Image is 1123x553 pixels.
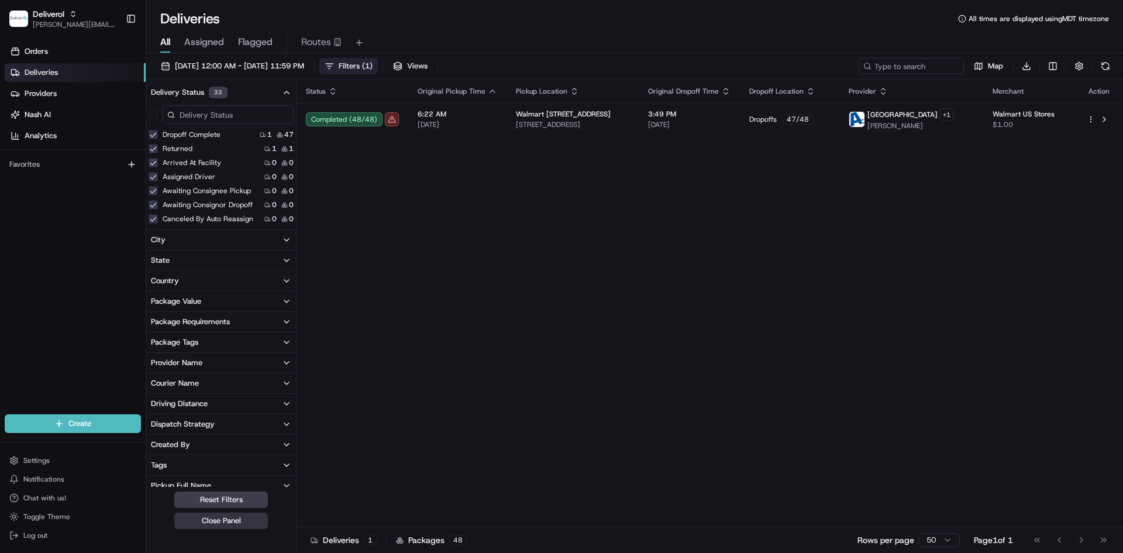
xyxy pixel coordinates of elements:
[151,439,190,450] div: Created By
[151,87,228,98] div: Delivery Status
[23,531,47,540] span: Log out
[749,87,804,96] span: Dropoff Location
[25,46,48,57] span: Orders
[151,378,199,389] div: Courier Name
[364,535,377,545] div: 1
[418,87,485,96] span: Original Pickup Time
[151,358,202,368] div: Provider Name
[116,198,142,207] span: Pylon
[94,165,192,186] a: 💻API Documentation
[151,419,215,430] div: Dispatch Strategy
[68,418,91,429] span: Create
[289,158,294,167] span: 0
[396,534,467,546] div: Packages
[146,435,296,455] button: Created By
[151,255,170,266] div: State
[388,58,433,74] button: Views
[146,476,296,496] button: Pickup Full Name
[199,115,213,129] button: Start new chat
[184,35,224,49] span: Assigned
[23,512,70,521] span: Toggle Theme
[163,105,294,124] input: Delivery Status
[163,130,221,139] label: Dropoff Complete
[30,75,193,88] input: Clear
[12,112,33,133] img: 1736555255976-a54dd68f-1ca7-489b-9aae-adbdc363a1c4
[272,214,277,224] span: 0
[25,67,58,78] span: Deliveries
[209,87,228,98] div: 33
[418,120,497,129] span: [DATE]
[5,471,141,487] button: Notifications
[5,5,121,33] button: DeliverolDeliverol[PERSON_NAME][EMAIL_ADDRESS][PERSON_NAME][DOMAIN_NAME]
[301,35,331,49] span: Routes
[163,214,253,224] label: Canceled By Auto Reassign
[174,492,268,508] button: Reset Filters
[516,87,567,96] span: Pickup Location
[849,87,876,96] span: Provider
[5,414,141,433] button: Create
[306,87,326,96] span: Status
[289,144,294,153] span: 1
[23,456,50,465] span: Settings
[272,186,277,195] span: 0
[5,509,141,525] button: Toggle Theme
[146,455,296,475] button: Tags
[857,534,914,546] p: Rows per page
[974,534,1013,546] div: Page 1 of 1
[151,317,230,327] div: Package Requirements
[289,172,294,181] span: 0
[407,61,428,71] span: Views
[319,58,378,74] button: Filters(1)
[516,109,611,119] span: Walmart [STREET_ADDRESS]
[25,109,51,120] span: Nash AI
[267,130,272,139] span: 1
[146,394,296,414] button: Driving Distance
[151,337,198,348] div: Package Tags
[5,527,141,544] button: Log out
[163,172,215,181] label: Assigned Driver
[339,61,373,71] span: Filters
[940,108,953,121] button: +1
[5,63,146,82] a: Deliveries
[5,105,146,124] a: Nash AI
[1087,87,1111,96] div: Action
[1097,58,1114,74] button: Refresh
[40,112,192,123] div: Start new chat
[289,214,294,224] span: 0
[151,296,201,307] div: Package Value
[25,88,57,99] span: Providers
[33,8,64,20] span: Deliverol
[272,144,277,153] span: 1
[5,452,141,469] button: Settings
[362,61,373,71] span: ( 1 )
[289,186,294,195] span: 0
[33,20,116,29] button: [PERSON_NAME][EMAIL_ADDRESS][PERSON_NAME][DOMAIN_NAME]
[272,158,277,167] span: 0
[146,271,296,291] button: Country
[146,230,296,250] button: City
[40,123,148,133] div: We're available if you need us!
[289,200,294,209] span: 0
[23,493,66,503] span: Chat with us!
[648,109,731,119] span: 3:49 PM
[82,198,142,207] a: Powered byPylon
[25,130,57,141] span: Analytics
[993,109,1068,119] span: Walmart US Stores
[449,535,467,545] div: 48
[849,112,864,127] img: ActionCourier.png
[151,276,179,286] div: Country
[5,126,146,145] a: Analytics
[993,87,1024,96] span: Merchant
[23,170,89,181] span: Knowledge Base
[993,120,1068,129] span: $1.00
[146,373,296,393] button: Courier Name
[163,186,251,195] label: Awaiting Consignee Pickup
[99,171,108,180] div: 💻
[969,14,1109,23] span: All times are displayed using MDT timezone
[151,460,167,470] div: Tags
[418,109,497,119] span: 6:22 AM
[12,171,21,180] div: 📗
[163,158,221,167] label: Arrived At Facility
[151,235,166,245] div: City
